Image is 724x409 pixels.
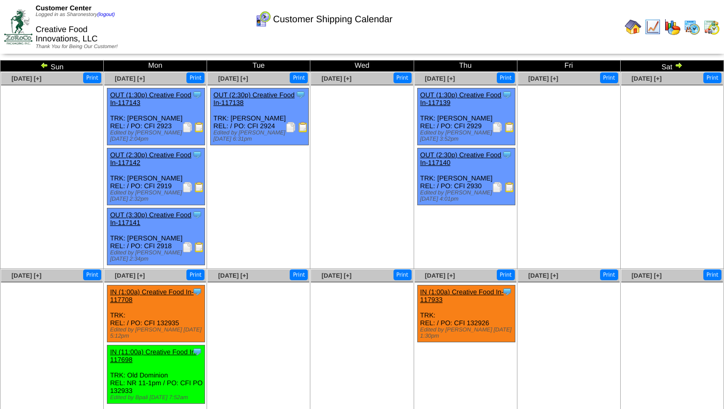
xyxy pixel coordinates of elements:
[182,182,193,192] img: Packing Slip
[213,91,294,107] a: OUT (2:30p) Creative Food In-117138
[273,14,392,25] span: Customer Shipping Calendar
[420,91,501,107] a: OUT (1:30p) Creative Food In-117139
[110,190,204,202] div: Edited by [PERSON_NAME] [DATE] 2:32pm
[186,269,204,280] button: Print
[110,348,197,363] a: IN (11:00a) Creative Food In-117698
[107,148,205,205] div: TRK: [PERSON_NAME] REL: / PO: CFI 2919
[420,288,504,304] a: IN (1:00a) Creative Food In-117933
[420,151,501,166] a: OUT (2:30p) Creative Food In-117140
[425,272,455,279] a: [DATE] [+]
[104,60,207,72] td: Mon
[420,130,515,142] div: Edited by [PERSON_NAME] [DATE] 3:52pm
[505,182,515,192] img: Bill of Lading
[425,75,455,82] a: [DATE] [+]
[644,19,661,35] img: line_graph.gif
[420,190,515,202] div: Edited by [PERSON_NAME] [DATE] 4:01pm
[632,75,662,82] a: [DATE] [+]
[36,44,118,50] span: Thank You for Being Our Customer!
[295,89,306,100] img: Tooltip
[107,88,205,145] div: TRK: [PERSON_NAME] REL: / PO: CFI 2923
[107,285,205,342] div: TRK: REL: / PO: CFI 132935
[115,75,145,82] a: [DATE] [+]
[194,182,204,192] img: Bill of Lading
[322,75,352,82] span: [DATE] [+]
[517,60,620,72] td: Fri
[684,19,700,35] img: calendarprod.gif
[110,250,204,262] div: Edited by [PERSON_NAME] [DATE] 2:34pm
[218,272,248,279] span: [DATE] [+]
[528,75,558,82] a: [DATE] [+]
[83,269,101,280] button: Print
[703,19,720,35] img: calendarinout.gif
[417,148,515,205] div: TRK: [PERSON_NAME] REL: / PO: CFI 2930
[310,60,414,72] td: Wed
[192,209,202,220] img: Tooltip
[620,60,723,72] td: Sat
[625,19,641,35] img: home.gif
[107,208,205,265] div: TRK: [PERSON_NAME] REL: / PO: CFI 2918
[211,88,308,145] div: TRK: [PERSON_NAME] REL: / PO: CFI 2924
[98,12,115,18] a: (logout)
[115,272,145,279] a: [DATE] [+]
[110,130,204,142] div: Edited by [PERSON_NAME] [DATE] 2:04pm
[194,242,204,252] img: Bill of Lading
[298,122,308,132] img: Bill of Lading
[192,346,202,357] img: Tooltip
[36,12,115,18] span: Logged in as Sharonestory
[674,61,683,69] img: arrowright.gif
[632,272,662,279] span: [DATE] [+]
[492,122,502,132] img: Packing Slip
[192,149,202,160] img: Tooltip
[207,60,310,72] td: Tue
[417,285,515,342] div: TRK: REL: / PO: CFI 132926
[110,211,191,226] a: OUT (3:30p) Creative Food In-117141
[502,286,512,297] img: Tooltip
[11,272,41,279] a: [DATE] [+]
[110,288,194,304] a: IN (1:00a) Creative Food In-117708
[290,72,308,83] button: Print
[322,272,352,279] a: [DATE] [+]
[182,122,193,132] img: Packing Slip
[600,269,618,280] button: Print
[703,72,721,83] button: Print
[1,60,104,72] td: Sun
[36,4,91,12] span: Customer Center
[414,60,517,72] td: Thu
[192,286,202,297] img: Tooltip
[394,72,412,83] button: Print
[218,75,248,82] a: [DATE] [+]
[83,72,101,83] button: Print
[213,130,308,142] div: Edited by [PERSON_NAME] [DATE] 6:31pm
[290,269,308,280] button: Print
[4,9,33,44] img: ZoRoCo_Logo(Green%26Foil)%20jpg.webp
[107,345,205,404] div: TRK: Old Dominion REL: NR 11-1pm / PO: CFI PO 132933
[703,269,721,280] button: Print
[505,122,515,132] img: Bill of Lading
[40,61,49,69] img: arrowleft.gif
[664,19,681,35] img: graph.gif
[502,149,512,160] img: Tooltip
[497,269,515,280] button: Print
[394,269,412,280] button: Print
[528,272,558,279] a: [DATE] [+]
[600,72,618,83] button: Print
[502,89,512,100] img: Tooltip
[182,242,193,252] img: Packing Slip
[492,182,502,192] img: Packing Slip
[110,151,191,166] a: OUT (2:30p) Creative Food In-117142
[11,75,41,82] a: [DATE] [+]
[110,395,204,401] div: Edited by Bpali [DATE] 7:52am
[192,89,202,100] img: Tooltip
[497,72,515,83] button: Print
